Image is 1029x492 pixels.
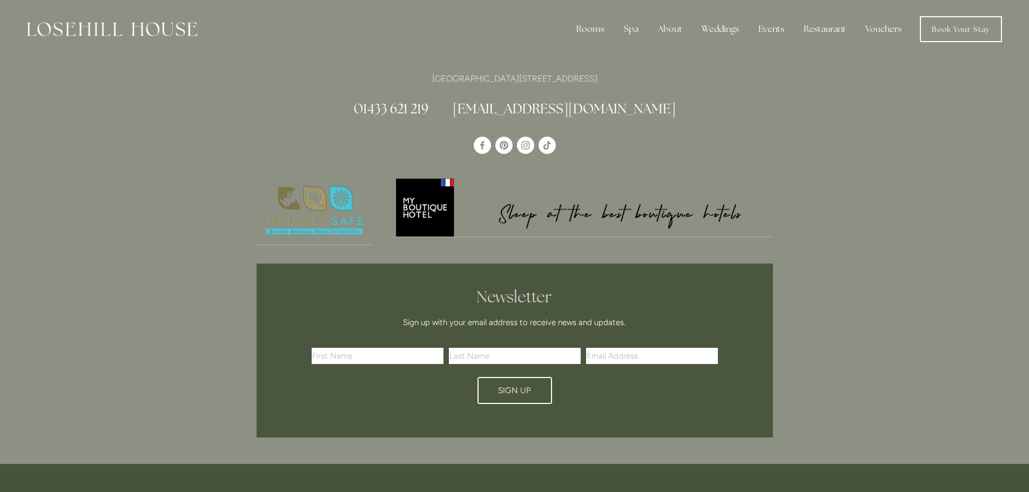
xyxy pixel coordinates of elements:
div: About [649,18,691,40]
h2: Newsletter [315,287,714,307]
input: First Name [312,348,443,364]
div: Events [750,18,793,40]
input: Email Address [586,348,718,364]
a: Losehill House Hotel & Spa [474,137,491,154]
div: Restaurant [795,18,855,40]
a: Instagram [517,137,534,154]
img: Losehill House [27,22,197,36]
input: Last Name [449,348,581,364]
button: Sign Up [477,377,552,404]
a: Book Your Stay [920,16,1002,42]
a: Pinterest [495,137,513,154]
a: Vouchers [857,18,910,40]
div: Rooms [568,18,613,40]
p: [GEOGRAPHIC_DATA][STREET_ADDRESS] [257,71,773,86]
a: [EMAIL_ADDRESS][DOMAIN_NAME] [453,100,676,117]
span: Sign Up [498,386,531,395]
a: 01433 621 219 [354,100,428,117]
div: Weddings [693,18,748,40]
p: Sign up with your email address to receive news and updates. [315,316,714,329]
div: Spa [615,18,647,40]
a: TikTok [539,137,556,154]
img: My Boutique Hotel - Logo [390,177,773,237]
img: Nature's Safe - Logo [257,177,372,245]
